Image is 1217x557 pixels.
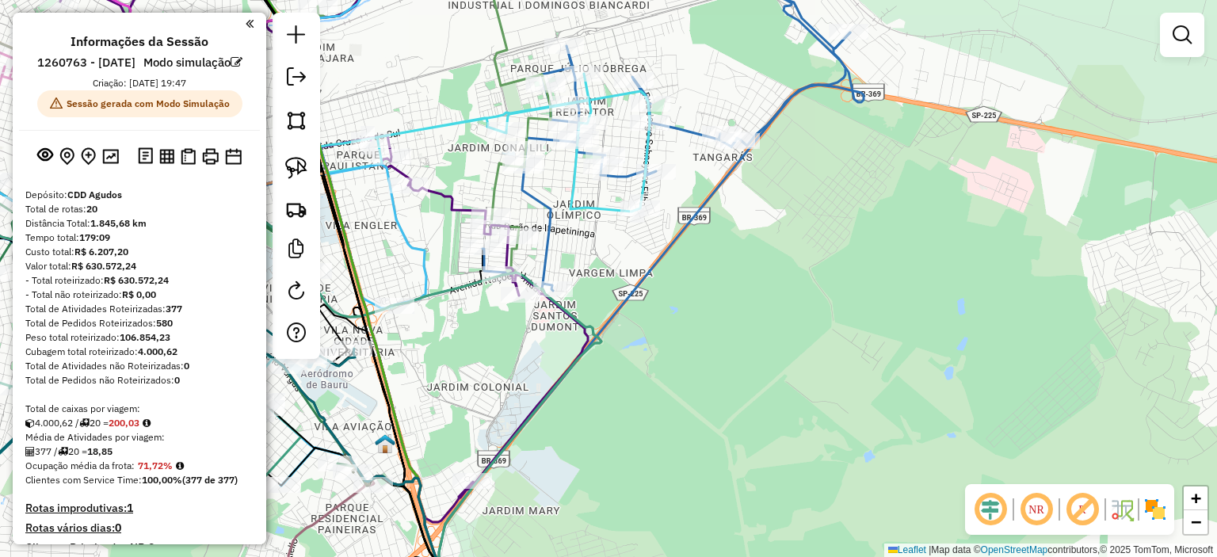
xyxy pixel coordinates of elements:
div: Total de Atividades Roteirizadas: [25,302,254,316]
strong: 20 [86,203,97,215]
em: Alterar nome da sessão [231,56,242,68]
div: Peso total roteirizado: [25,330,254,345]
h6: Modo simulação [143,55,242,70]
button: Exibir sessão original [34,143,56,169]
button: Visualizar Romaneio [177,145,199,168]
strong: 4.000,62 [138,345,177,357]
strong: 71,72% [138,460,173,471]
i: Total de Atividades [25,447,35,456]
span: Ocultar deslocamento [971,490,1009,528]
button: Logs desbloquear sessão [135,144,156,169]
div: 4.000,62 / 20 = [25,416,254,430]
strong: 0 [184,360,189,372]
div: Total de rotas: [25,202,254,216]
button: Otimizar todas as rotas [99,145,122,166]
i: Cubagem total roteirizado [25,418,35,428]
strong: 179:09 [79,231,110,243]
span: Ocupação média da frota: [25,460,135,471]
strong: CDD Agudos [67,189,122,200]
div: Valor total: [25,259,254,273]
strong: R$ 630.572,24 [104,274,169,286]
em: Média calculada utilizando a maior ocupação (%Peso ou %Cubagem) de cada rota da sessão. Rotas cro... [176,461,184,471]
a: Zoom out [1184,510,1207,534]
h4: Rotas improdutivas: [25,502,254,515]
div: - Total não roteirizado: [25,288,254,302]
a: Clique aqui para minimizar o painel [246,14,254,32]
div: - Total roteirizado: [25,273,254,288]
a: Exportar sessão [280,61,312,97]
a: Exibir filtros [1166,19,1198,51]
div: Média de Atividades por viagem: [25,430,254,444]
div: Total de caixas por viagem: [25,402,254,416]
div: Custo total: [25,245,254,259]
div: Distância Total: [25,216,254,231]
span: Sessão gerada com Modo Simulação [37,90,242,117]
img: Selecionar atividades - laço [285,157,307,179]
div: Tempo total: [25,231,254,245]
span: + [1191,488,1201,508]
strong: R$ 6.207,20 [74,246,128,258]
h4: Rotas vários dias: [25,521,254,535]
span: | [929,544,931,555]
strong: 0 [115,521,121,535]
h4: Informações da Sessão [71,34,208,49]
div: Criação: [DATE] 19:47 [86,76,193,90]
strong: 18,85 [87,445,113,457]
strong: 100,00% [142,474,182,486]
strong: 377 [166,303,182,315]
span: Clientes com Service Time: [25,474,142,486]
strong: R$ 630.572,24 [71,260,136,272]
a: OpenStreetMap [981,544,1048,555]
i: Total de rotas [58,447,68,456]
strong: 200,03 [109,417,139,429]
img: 617 UDC Light Bauru [375,433,395,454]
img: Exibir/Ocultar setores [1143,497,1168,522]
button: Centralizar mapa no depósito ou ponto de apoio [56,144,78,169]
strong: 580 [156,317,173,329]
div: Cubagem total roteirizado: [25,345,254,359]
div: 377 / 20 = [25,444,254,459]
img: Fluxo de ruas [1109,497,1135,522]
strong: 0 [148,540,155,555]
strong: 1.845,68 km [90,217,147,229]
h6: 1260763 - [DATE] [37,55,135,70]
strong: (377 de 377) [182,474,238,486]
div: Total de Pedidos Roteirizados: [25,316,254,330]
img: Criar rota [285,198,307,220]
a: Nova sessão e pesquisa [280,19,312,55]
strong: 106.854,23 [120,331,170,343]
button: Adicionar Atividades [78,144,99,169]
a: Criar modelo [280,233,312,269]
i: Total de rotas [79,418,90,428]
strong: R$ 0,00 [122,288,156,300]
strong: 1 [127,501,133,515]
strong: 0 [174,374,180,386]
div: Total de Atividades não Roteirizadas: [25,359,254,373]
span: − [1191,512,1201,532]
img: Selecionar atividades - polígono [285,109,307,132]
button: Disponibilidade de veículos [222,145,245,168]
i: Meta Caixas/viagem: 260,20 Diferença: -60,17 [143,418,151,428]
div: Total de Pedidos não Roteirizados: [25,373,254,387]
h4: Clientes Priorizados NR: [25,541,254,555]
button: Visualizar relatório de Roteirização [156,145,177,166]
a: Reroteirizar Sessão [280,275,312,311]
span: Ocultar NR [1017,490,1055,528]
a: Criar rota [279,192,314,227]
div: Map data © contributors,© 2025 TomTom, Microsoft [884,544,1217,557]
a: Leaflet [888,544,926,555]
button: Imprimir Rotas [199,145,222,168]
span: Exibir rótulo [1063,490,1101,528]
a: Zoom in [1184,486,1207,510]
div: Depósito: [25,188,254,202]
